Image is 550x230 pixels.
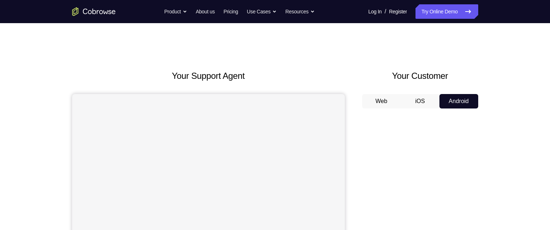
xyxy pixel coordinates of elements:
button: iOS [401,94,439,108]
button: Web [362,94,401,108]
button: Use Cases [247,4,277,19]
span: / [385,7,386,16]
a: Go to the home page [72,7,116,16]
h2: Your Support Agent [72,69,345,82]
a: Log In [368,4,382,19]
a: Try Online Demo [415,4,478,19]
a: Pricing [223,4,238,19]
button: Android [439,94,478,108]
button: Product [164,4,187,19]
a: About us [196,4,215,19]
h2: Your Customer [362,69,478,82]
a: Register [389,4,407,19]
button: Resources [285,4,315,19]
